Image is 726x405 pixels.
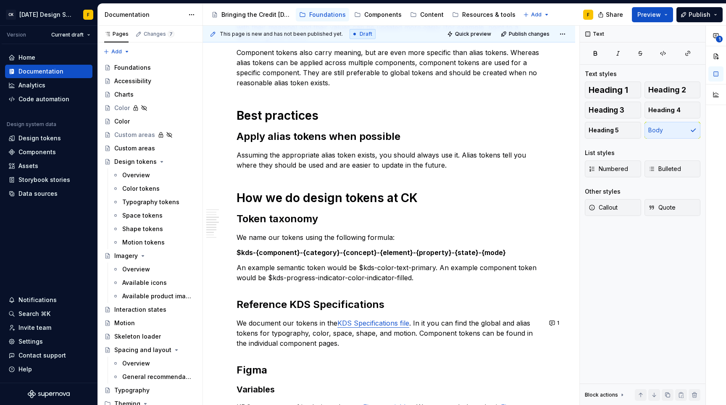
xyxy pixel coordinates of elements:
a: Foundations [101,61,199,74]
div: Storybook stories [18,176,70,184]
a: Typography tokens [109,195,199,209]
div: Imagery [114,252,138,260]
svg: Supernova Logo [28,390,70,398]
span: Add [531,11,542,18]
span: Heading 5 [589,126,619,134]
div: Motion tokens [122,238,165,247]
div: Pages [104,31,129,37]
div: Overview [122,265,150,274]
div: Available icons [122,279,167,287]
a: Design tokens [101,155,199,168]
div: Foundations [309,11,346,19]
div: Search ⌘K [18,310,50,318]
a: Available icons [109,276,199,289]
div: Block actions [585,389,626,401]
h2: Apply alias tokens when possible [237,130,542,143]
div: Custom areas [114,144,155,153]
div: F [587,11,589,18]
div: Components [18,148,56,156]
a: Home [5,51,92,64]
div: List styles [585,149,615,157]
a: Design tokens [5,131,92,145]
a: Typography [101,384,199,397]
div: Documentation [18,67,63,76]
div: Color tokens [122,184,160,193]
div: Version [7,32,26,38]
a: Analytics [5,79,92,92]
div: [DATE] Design System [19,11,73,19]
a: Color [101,115,199,128]
span: Numbered [589,165,628,173]
span: 1 [557,320,559,326]
div: Notifications [18,296,57,304]
div: Interaction states [114,305,166,314]
div: Typography tokens [122,198,179,206]
span: Share [606,11,623,19]
div: Color [114,104,130,112]
div: Bringing the Credit [DATE] brand to life across products [221,11,291,19]
span: Add [111,48,122,55]
p: Component tokens also carry meaning, but are even more specific than alias tokens. Whereas alias ... [237,47,542,88]
div: Design tokens [18,134,61,142]
span: Heading 2 [648,86,686,94]
a: KDS Specifications file [337,319,409,327]
span: Preview [637,11,661,19]
div: F [87,11,89,18]
p: Assuming the appropriate alias token exists, you should always use it. Alias tokens tell you wher... [237,150,542,170]
a: Components [5,145,92,159]
span: Draft [360,31,372,37]
a: Interaction states [101,303,199,316]
h3: Variables [237,384,542,395]
span: Quick preview [455,31,491,37]
h2: Figma [237,363,542,377]
button: Contact support [5,349,92,362]
a: Content [407,8,447,21]
button: Quick preview [445,28,495,40]
p: We name our tokens using the following formula: [237,232,542,242]
div: Color [114,117,130,126]
div: Documentation [105,11,184,19]
button: Heading 3 [585,102,641,118]
div: Analytics [18,81,45,89]
div: Design tokens [114,158,157,166]
h2: Token taxonomy [237,212,542,226]
a: Components [351,8,405,21]
a: Color tokens [109,182,199,195]
button: Numbered [585,160,641,177]
a: Settings [5,335,92,348]
a: Custom areas [101,142,199,155]
div: CK [6,10,16,20]
div: Components [364,11,402,19]
div: Available product imagery [122,292,192,300]
a: Bringing the Credit [DATE] brand to life across products [208,8,294,21]
div: Settings [18,337,43,346]
span: 1 [716,36,723,42]
span: Heading 1 [589,86,628,94]
button: Search ⌘K [5,307,92,321]
div: Content [420,11,444,19]
div: Home [18,53,35,62]
div: Spacing and layout [114,346,171,354]
button: Heading 5 [585,122,641,139]
span: Publish changes [509,31,550,37]
span: Heading 4 [648,106,681,114]
button: Help [5,363,92,376]
button: Heading 1 [585,82,641,98]
a: Accessibility [101,74,199,88]
a: Imagery [101,249,199,263]
button: Notifications [5,293,92,307]
a: Overview [109,357,199,370]
a: Custom areas [101,128,199,142]
div: Resources & tools [462,11,516,19]
a: Skeleton loader [101,330,199,343]
div: Other styles [585,187,621,196]
button: Add [521,9,552,21]
button: Current draft [47,29,94,41]
a: Data sources [5,187,92,200]
a: Spacing and layout [101,343,199,357]
a: Charts [101,88,199,101]
a: Overview [109,168,199,182]
span: Publish [689,11,710,19]
div: Assets [18,162,38,170]
a: Motion [101,316,199,330]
